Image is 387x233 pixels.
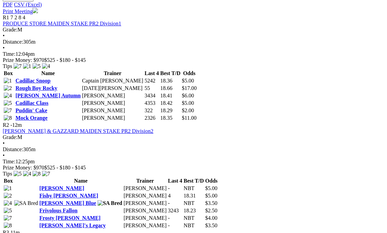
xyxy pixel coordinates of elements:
[82,85,144,92] td: [DATE][PERSON_NAME]
[182,100,194,106] span: $5.00
[42,171,50,177] img: 7
[183,222,204,229] td: NBT
[33,63,41,69] img: 5
[82,70,144,77] th: Trainer
[144,92,159,99] td: 3434
[16,78,51,84] a: Cadillac Snoop
[4,85,12,91] img: 2
[3,33,5,39] span: •
[144,77,159,84] td: 5242
[82,100,144,107] td: [PERSON_NAME]
[3,27,384,33] div: M
[15,70,81,77] th: Name
[168,192,182,199] td: 4
[4,93,12,99] img: 4
[42,63,50,69] img: 4
[3,27,18,32] span: Grade:
[33,8,38,13] img: printer.svg
[3,134,18,140] span: Grade:
[182,85,197,91] span: $17.00
[82,92,144,99] td: [PERSON_NAME]
[123,185,167,192] td: [PERSON_NAME]
[205,215,217,221] span: $4.00
[44,57,86,63] span: $525 - $180 - $145
[144,70,159,77] th: Last 4
[168,207,182,214] td: 3243
[3,146,384,153] div: 305m
[144,107,159,114] td: 322
[4,115,12,121] img: 8
[39,200,96,206] a: [PERSON_NAME] Blue
[3,134,384,140] div: M
[160,100,181,107] td: 18.42
[3,39,384,45] div: 305m
[123,215,167,222] td: [PERSON_NAME]
[82,77,144,84] td: Captain [PERSON_NAME]
[205,200,217,206] span: $3.50
[3,45,5,51] span: •
[144,100,159,107] td: 4353
[3,63,12,69] span: Tips
[182,108,194,113] span: $2.00
[160,115,181,121] td: 18.35
[39,215,101,221] a: Frosty [PERSON_NAME]
[39,208,77,213] a: Frivolous Fallon
[3,2,13,7] a: PDF
[168,215,182,222] td: -
[3,51,16,57] span: Time:
[181,70,197,77] th: Odds
[3,140,5,146] span: •
[39,223,106,228] a: [PERSON_NAME]'s Legacy
[182,78,194,84] span: $5.00
[4,78,12,84] img: 1
[10,15,25,20] span: 7 2 8 4
[183,215,204,222] td: NBT
[14,2,42,7] a: CSV (Excel)
[4,100,12,106] img: 5
[160,70,181,77] th: Best T/D
[183,185,204,192] td: NBT
[3,128,153,134] a: [PERSON_NAME] & GAZZARD MAIDEN STAKE PR2 Division2
[16,108,47,113] a: Puddin' Cake
[82,107,144,114] td: [PERSON_NAME]
[39,193,98,199] a: Fishy [PERSON_NAME]
[3,8,38,14] a: Print Meeting
[16,85,58,91] a: Rough Boy Rocky
[205,193,217,199] span: $5.00
[183,178,204,184] th: Best T/D
[160,77,181,84] td: 18.36
[183,200,204,207] td: NBT
[39,185,84,191] a: [PERSON_NAME]
[4,108,12,114] img: 7
[168,200,182,207] td: -
[4,185,12,191] img: 1
[4,223,12,229] img: 8
[144,85,159,92] td: 55
[23,63,31,69] img: 1
[3,21,121,26] a: PRODUCE STORE MAIDEN STAKE PR2 Division1
[205,178,218,184] th: Odds
[160,107,181,114] td: 18.29
[123,200,167,207] td: [PERSON_NAME]
[160,92,181,99] td: 18.41
[10,122,22,128] span: -12m
[4,208,12,214] img: 5
[14,200,38,206] img: SA Bred
[3,2,384,8] div: Download
[3,153,5,158] span: •
[4,200,12,206] img: 4
[123,222,167,229] td: [PERSON_NAME]
[123,192,167,199] td: [PERSON_NAME]
[3,51,384,57] div: 12:04pm
[160,85,181,92] td: 18.66
[23,171,31,177] img: 4
[4,215,12,221] img: 7
[44,165,86,170] span: $525 - $180 - $145
[3,159,384,165] div: 12:25pm
[98,200,122,206] img: SA Bred
[168,222,182,229] td: -
[3,165,384,171] div: Prize Money: $970
[14,63,22,69] img: 7
[168,178,182,184] th: Last 4
[168,185,182,192] td: -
